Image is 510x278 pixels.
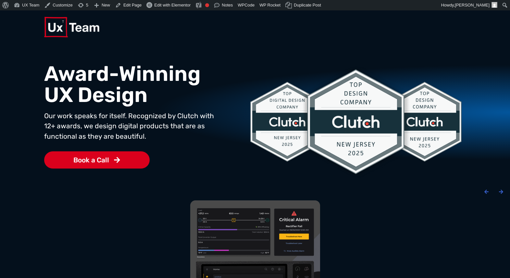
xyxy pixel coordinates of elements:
div: Next [499,189,504,194]
div: Focus keyphrase not set [205,3,209,7]
span: [PERSON_NAME] [455,3,490,7]
div: Previous [484,189,489,194]
span: Book a Call [73,157,109,163]
h1: Award-Winning UX Design [44,63,225,106]
span: Edit with Elementor [154,3,191,7]
p: Our work speaks for itself. Recognized by Clutch with 12+ awards, we design digital products that... [44,111,225,142]
a: Book a Call [44,151,150,169]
